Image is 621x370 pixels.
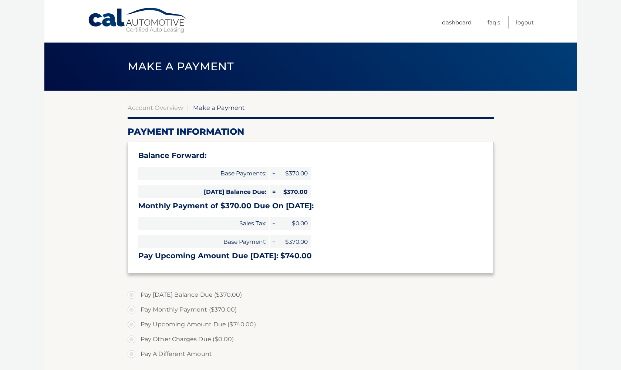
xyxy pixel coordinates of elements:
[516,16,534,28] a: Logout
[138,251,483,260] h3: Pay Upcoming Amount Due [DATE]: $740.00
[128,317,494,332] label: Pay Upcoming Amount Due ($740.00)
[277,217,311,230] span: $0.00
[187,104,189,111] span: |
[277,185,311,198] span: $370.00
[138,217,269,230] span: Sales Tax:
[138,151,483,160] h3: Balance Forward:
[138,235,269,248] span: Base Payment:
[277,235,311,248] span: $370.00
[88,7,188,34] a: Cal Automotive
[128,347,494,361] label: Pay A Different Amount
[128,287,494,302] label: Pay [DATE] Balance Due ($370.00)
[128,126,494,137] h2: Payment Information
[128,332,494,347] label: Pay Other Charges Due ($0.00)
[128,302,494,317] label: Pay Monthly Payment ($370.00)
[270,185,277,198] span: =
[277,167,311,180] span: $370.00
[193,104,245,111] span: Make a Payment
[138,201,483,211] h3: Monthly Payment of $370.00 Due On [DATE]:
[138,167,269,180] span: Base Payments:
[270,235,277,248] span: +
[138,185,269,198] span: [DATE] Balance Due:
[128,104,183,111] a: Account Overview
[487,16,500,28] a: FAQ's
[270,167,277,180] span: +
[442,16,472,28] a: Dashboard
[128,60,234,73] span: Make a Payment
[270,217,277,230] span: +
